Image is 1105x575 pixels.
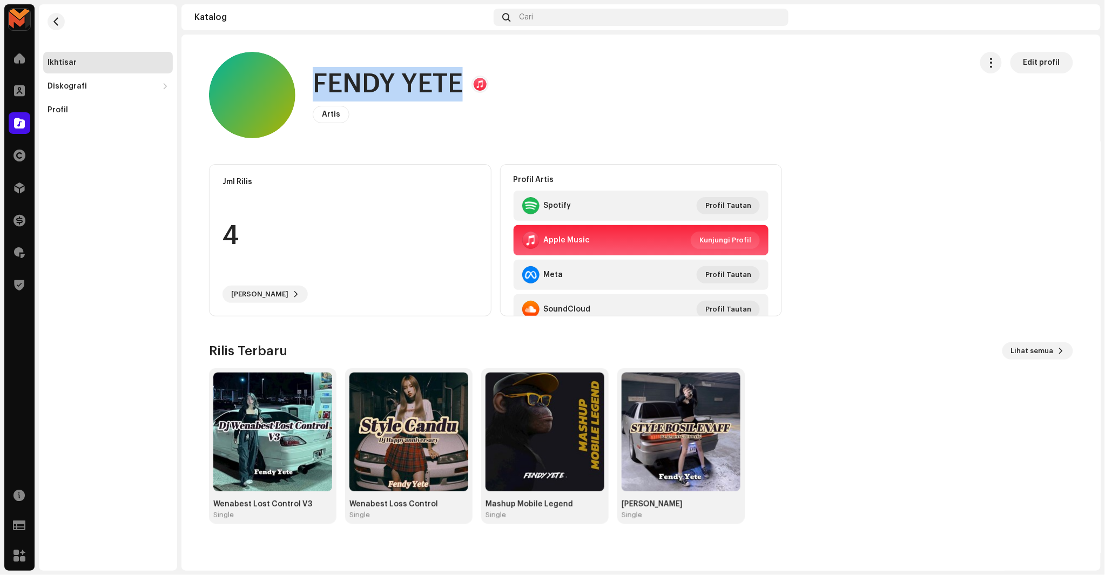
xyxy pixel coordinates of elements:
[213,511,234,519] div: Single
[622,511,642,519] div: Single
[48,58,77,67] div: Ikhtisar
[519,13,533,22] span: Cari
[48,106,68,114] div: Profil
[322,111,340,118] span: Artis
[544,236,590,245] div: Apple Music
[43,52,173,73] re-m-nav-item: Ikhtisar
[43,76,173,97] re-m-nav-dropdown: Diskografi
[705,299,751,320] span: Profil Tautan
[486,500,604,509] div: Mashup Mobile Legend
[691,232,760,249] button: Kunjungi Profil
[9,9,30,30] img: 33c9722d-ea17-4ee8-9e7d-1db241e9a290
[1010,52,1073,73] button: Edit profil
[705,264,751,286] span: Profil Tautan
[544,305,591,314] div: SoundCloud
[1002,342,1073,360] button: Lihat semua
[622,373,740,491] img: 6833699b-f762-41c5-a2fe-7b9c920fdb5e
[697,266,760,283] button: Profil Tautan
[313,67,463,102] h1: FENDY YETE
[544,270,563,279] div: Meta
[231,283,288,305] span: [PERSON_NAME]
[544,201,571,210] div: Spotify
[194,13,489,22] div: Katalog
[1070,9,1088,26] img: c80ab357-ad41-45f9-b05a-ac2c454cf3ef
[697,301,760,318] button: Profil Tautan
[223,286,308,303] button: [PERSON_NAME]
[213,373,332,491] img: fbad9b67-692d-4ae3-a377-6afcd043e18f
[697,197,760,214] button: Profil Tautan
[223,178,478,186] div: Jml Rilis
[213,500,332,509] div: Wenabest Lost Control V3
[43,99,173,121] re-m-nav-item: Profil
[48,82,87,91] div: Diskografi
[1023,52,1060,73] span: Edit profil
[622,500,740,509] div: [PERSON_NAME]
[349,511,370,519] div: Single
[486,511,506,519] div: Single
[209,342,287,360] h3: Rilis Terbaru
[349,500,468,509] div: Wenabest Loss Control
[1011,340,1054,362] span: Lihat semua
[209,164,491,316] re-o-card-data: Jml Rilis
[349,373,468,491] img: 50adaca9-5b0b-4793-ac7e-2cc7e33b8fb6
[705,195,751,217] span: Profil Tautan
[514,175,554,184] strong: Profil Artis
[486,373,604,491] img: 69cca326-c11c-49f7-afb0-208aa0f41c41
[699,229,751,251] span: Kunjungi Profil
